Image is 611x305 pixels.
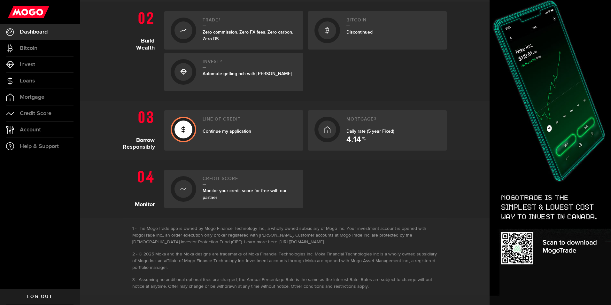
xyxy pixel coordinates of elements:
h1: Build Wealth [123,8,159,91]
span: Daily rate (5 year Fixed) [346,129,394,134]
span: Dashboard [20,29,48,35]
h2: Trade [203,18,297,26]
span: Discontinued [346,29,373,35]
span: Invest [20,62,35,67]
sup: 1 [219,18,220,21]
h2: Bitcoin [346,18,441,26]
span: Automate getting rich with [PERSON_NAME] [203,71,292,76]
span: Help & Support [20,144,59,149]
sup: 3 [374,117,376,121]
h1: Borrow Responsibly [123,107,159,151]
a: Invest2Automate getting rich with [PERSON_NAME] [164,53,303,91]
a: Line of creditContinue my application [164,110,303,151]
span: 4.14 [346,136,361,144]
h2: Line of credit [203,117,297,125]
a: BitcoinDiscontinued [308,11,447,50]
span: Zero commission. Zero FX fees. Zero carbon. Zero BS. [203,29,293,42]
span: % [362,137,366,144]
span: Continue my application [203,129,251,134]
span: Mortgage [20,94,44,100]
sup: 2 [220,59,222,63]
h2: Mortgage [346,117,441,125]
li: The MogoTrade app is owned by Mogo Finance Technology Inc., a wholly owned subsidiary of Mogo Inc... [132,225,437,246]
span: Log out [27,294,52,299]
span: Credit Score [20,111,51,116]
a: Credit ScoreMonitor your credit score for free with our partner [164,170,303,208]
a: Trade1Zero commission. Zero FX fees. Zero carbon. Zero BS. [164,11,303,50]
h1: Monitor [123,167,159,208]
span: Loans [20,78,35,84]
span: Monitor your credit score for free with our partner [203,188,287,200]
span: Account [20,127,41,133]
h2: Invest [203,59,297,68]
li: © 2025 Moka and the Moka designs are trademarks of Moka Financial Technologies Inc. Moka Financia... [132,251,437,271]
span: Bitcoin [20,45,37,51]
li: Assuming no additional optional fees are charged, the Annual Percentage Rate is the same as the I... [132,277,437,290]
a: Mortgage3Daily rate (5 year Fixed) 4.14 % [308,110,447,151]
h2: Credit Score [203,176,297,185]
